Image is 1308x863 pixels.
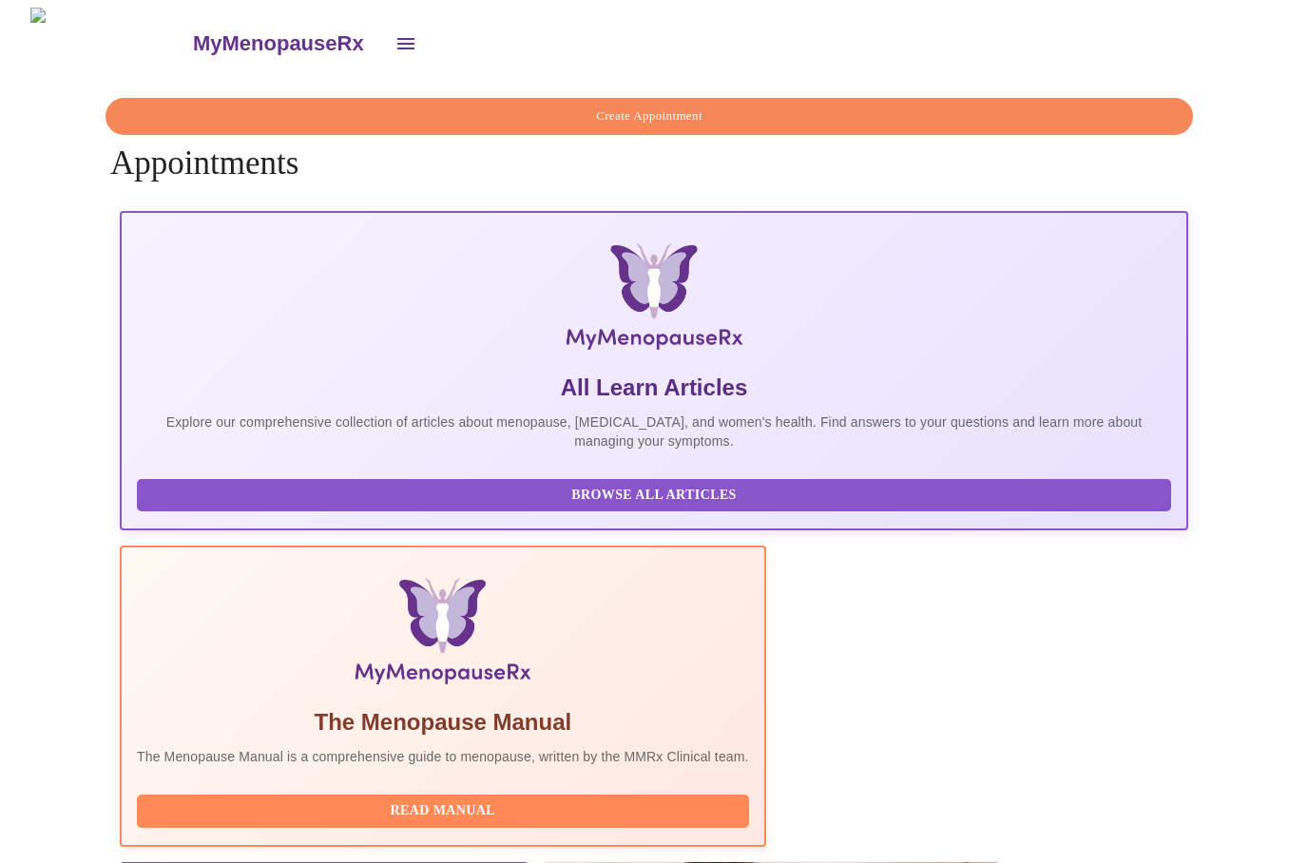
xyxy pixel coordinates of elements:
[30,8,190,79] img: MyMenopauseRx Logo
[110,98,1198,182] h4: Appointments
[193,31,364,56] h3: MyMenopauseRx
[383,21,429,67] button: open drawer
[127,105,1171,127] span: Create Appointment
[190,10,382,77] a: MyMenopauseRx
[137,486,1176,502] a: Browse All Articles
[106,98,1193,135] button: Create Appointment
[137,707,749,738] h5: The Menopause Manual
[156,799,730,823] span: Read Manual
[137,373,1171,403] h5: All Learn Articles
[298,243,1010,357] img: MyMenopauseRx Logo
[137,412,1171,451] p: Explore our comprehensive collection of articles about menopause, [MEDICAL_DATA], and women's hea...
[156,484,1152,508] span: Browse All Articles
[234,578,651,692] img: Menopause Manual
[137,479,1171,512] button: Browse All Articles
[137,795,749,828] button: Read Manual
[137,801,754,817] a: Read Manual
[137,747,749,766] p: The Menopause Manual is a comprehensive guide to menopause, written by the MMRx Clinical team.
